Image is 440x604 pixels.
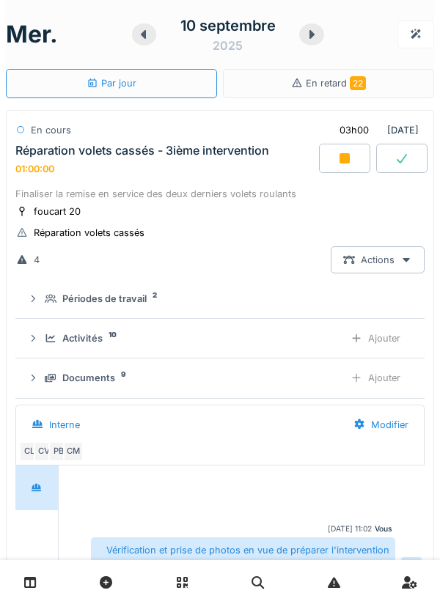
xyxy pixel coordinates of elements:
[331,246,425,273] div: Actions
[21,285,419,312] summary: Périodes de travail2
[338,364,413,391] div: Ajouter
[338,325,413,352] div: Ajouter
[180,15,276,37] div: 10 septembre
[341,411,421,438] div: Modifier
[375,523,392,534] div: Vous
[34,205,81,218] div: foucart 20
[34,441,54,462] div: CV
[62,292,147,306] div: Périodes de travail
[31,123,71,137] div: En cours
[21,325,419,352] summary: Activités10Ajouter
[340,123,369,137] div: 03h00
[306,78,366,89] span: En retard
[91,537,395,577] div: Vérification et prise de photos en vue de préparer l'intervention avec une 2ème personne .
[34,226,144,240] div: Réparation volets cassés
[15,163,54,174] div: 01:00:00
[63,441,84,462] div: CM
[15,144,269,158] div: Réparation volets cassés - 3ième intervention
[49,418,80,432] div: Interne
[401,557,422,578] div: CL
[327,117,425,144] div: [DATE]
[19,441,40,462] div: CL
[62,331,103,345] div: Activités
[87,76,136,90] div: Par jour
[328,523,372,534] div: [DATE] 11:02
[62,371,115,385] div: Documents
[21,364,419,391] summary: Documents9Ajouter
[350,76,366,90] span: 22
[48,441,69,462] div: PB
[15,187,425,201] div: Finaliser la remise en service des deux derniers volets roulants
[213,37,243,54] div: 2025
[6,21,58,48] h1: mer.
[34,253,40,267] div: 4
